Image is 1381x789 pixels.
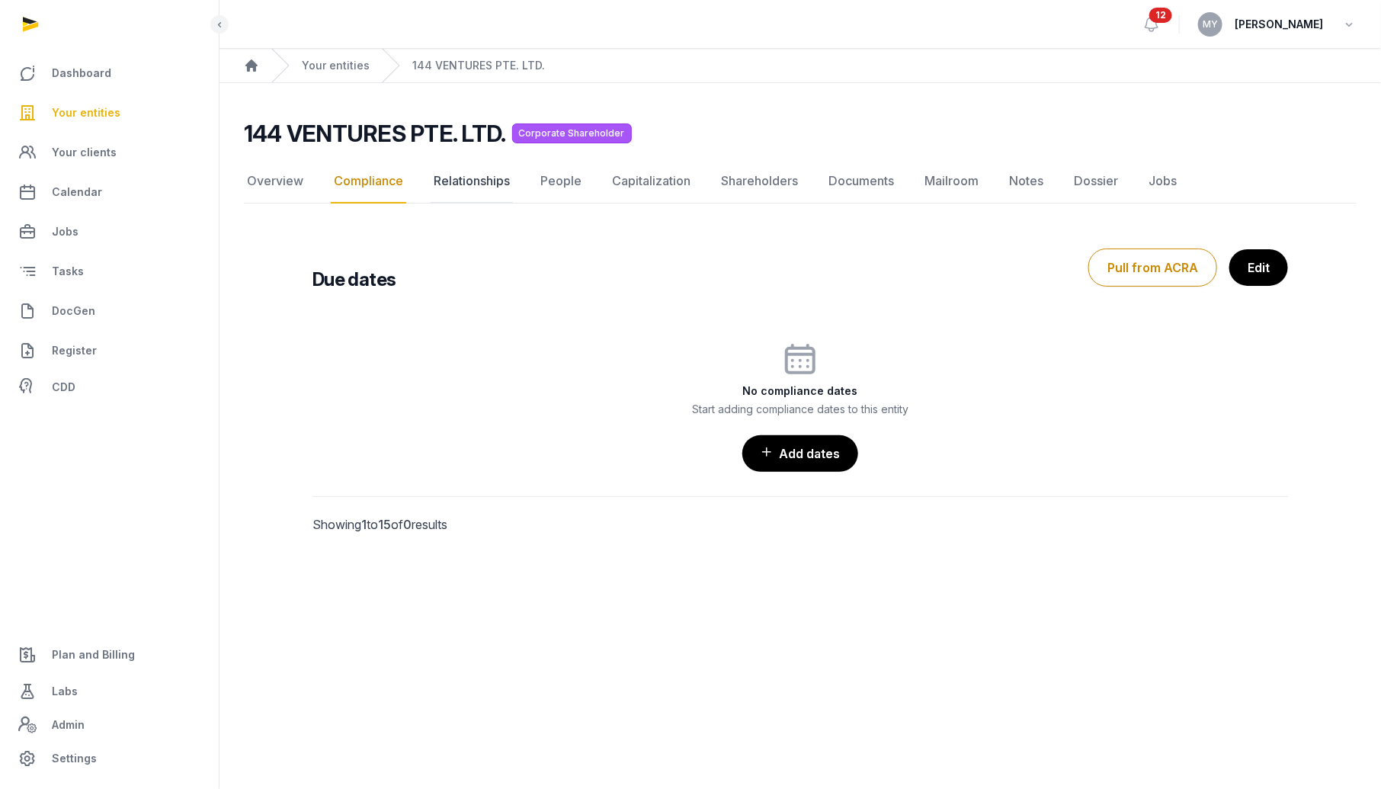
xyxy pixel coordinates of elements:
span: DocGen [52,302,95,320]
a: Add dates [742,435,858,472]
a: CDD [12,372,207,403]
span: Your clients [52,143,117,162]
span: [PERSON_NAME] [1235,15,1323,34]
a: Documents [825,159,897,204]
p: Showing to of results [312,497,538,552]
span: Tasks [52,262,84,281]
a: Compliance [331,159,406,204]
a: Tasks [12,253,207,290]
h3: No compliance dates [312,383,1288,399]
a: Dossier [1071,159,1121,204]
a: Your entities [302,58,370,73]
a: Your clients [12,134,207,171]
span: Register [52,342,97,360]
span: CDD [52,378,75,396]
span: Corporate Shareholder [512,123,632,143]
a: Edit [1229,249,1288,286]
nav: Tabs [244,159,1357,204]
span: Jobs [52,223,79,241]
p: Start adding compliance dates to this entity [312,402,1288,417]
a: Settings [12,740,207,777]
span: Admin [52,716,85,734]
h3: Due dates [312,268,396,292]
a: Overview [244,159,306,204]
span: 1 [361,517,367,532]
a: Capitalization [609,159,694,204]
a: 144 VENTURES PTE. LTD. [412,58,545,73]
span: MY [1203,20,1218,29]
button: Pull from ACRA [1088,249,1217,287]
span: Plan and Billing [52,646,135,664]
h2: 144 VENTURES PTE. LTD. [244,120,506,147]
a: Calendar [12,174,207,210]
span: Labs [52,682,78,701]
a: Your entities [12,95,207,131]
span: Your entities [52,104,120,122]
a: Notes [1006,159,1046,204]
a: DocGen [12,293,207,329]
a: Mailroom [921,159,982,204]
a: Jobs [12,213,207,250]
button: MY [1198,12,1222,37]
a: Relationships [431,159,513,204]
a: Labs [12,673,207,710]
a: Shareholders [718,159,801,204]
a: Plan and Billing [12,637,207,673]
a: Dashboard [12,55,207,91]
a: People [537,159,585,204]
span: Dashboard [52,64,111,82]
span: Settings [52,749,97,768]
span: 12 [1149,8,1172,23]
a: Admin [12,710,207,740]
nav: Breadcrumb [219,49,1381,83]
span: 0 [403,517,412,532]
a: Jobs [1145,159,1180,204]
span: 15 [378,517,391,532]
a: Register [12,332,207,369]
span: Calendar [52,183,102,201]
